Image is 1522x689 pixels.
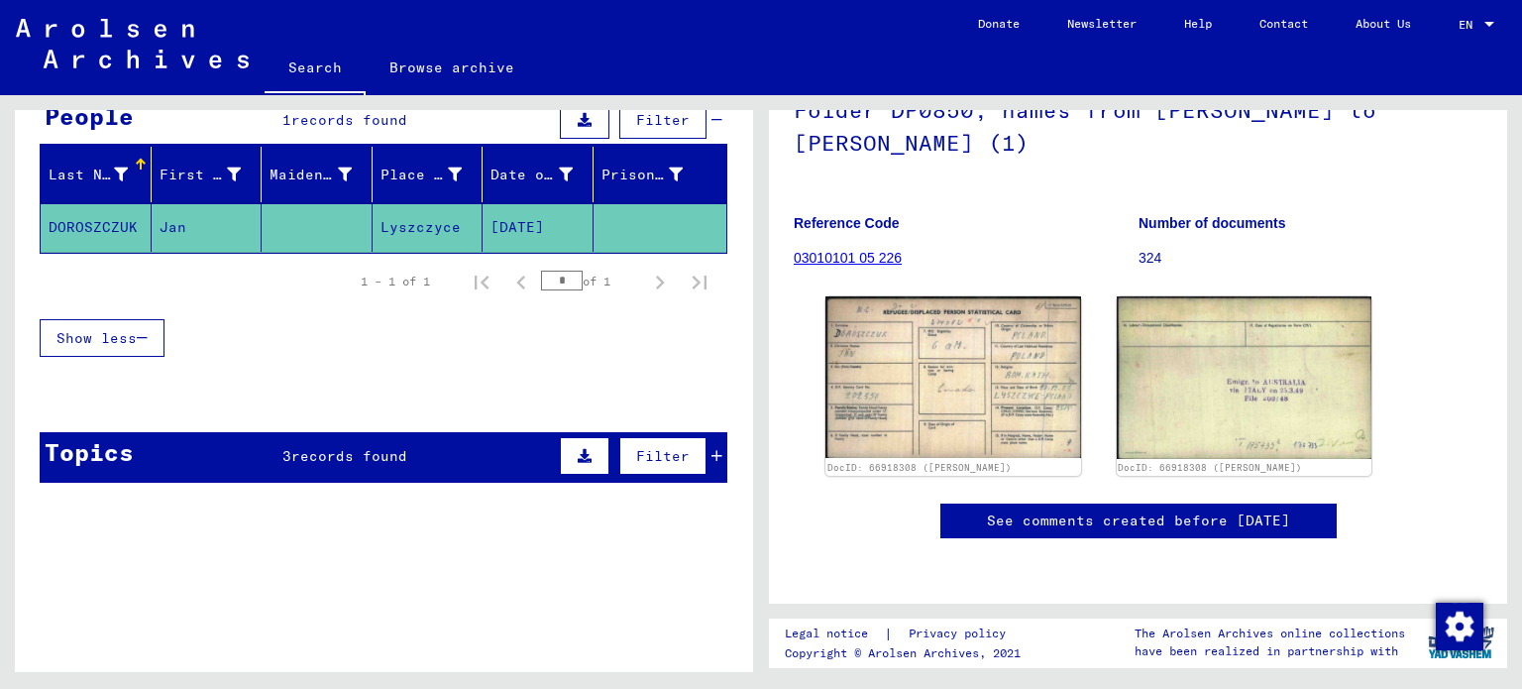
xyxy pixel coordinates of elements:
[827,462,1012,473] a: DocID: 66918308 ([PERSON_NAME])
[794,64,1482,184] h1: Folder DP0850, names from [PERSON_NAME] to [PERSON_NAME] (1)
[40,319,164,357] button: Show less
[893,624,1030,644] a: Privacy policy
[291,111,407,129] span: records found
[373,203,484,252] mat-cell: Lyszczyce
[541,272,640,290] div: of 1
[361,273,430,290] div: 1 – 1 of 1
[282,447,291,465] span: 3
[785,624,1030,644] div: |
[619,101,707,139] button: Filter
[41,203,152,252] mat-cell: DOROSZCZUK
[265,44,366,95] a: Search
[282,111,291,129] span: 1
[41,147,152,202] mat-header-cell: Last Name
[1135,642,1405,660] p: have been realized in partnership with
[619,437,707,475] button: Filter
[825,296,1081,458] img: 001.jpg
[160,165,242,185] div: First Name
[794,215,900,231] b: Reference Code
[987,511,1290,531] a: See comments created before [DATE]
[501,262,541,301] button: Previous page
[49,165,128,185] div: Last Name
[483,203,594,252] mat-cell: [DATE]
[1139,215,1286,231] b: Number of documents
[462,262,501,301] button: First page
[1436,603,1483,650] img: Change consent
[16,19,249,68] img: Arolsen_neg.svg
[601,159,708,190] div: Prisoner #
[380,159,488,190] div: Place of Birth
[152,147,263,202] mat-header-cell: First Name
[490,165,573,185] div: Date of Birth
[1118,462,1302,473] a: DocID: 66918308 ([PERSON_NAME])
[636,111,690,129] span: Filter
[366,44,538,91] a: Browse archive
[160,159,267,190] div: First Name
[483,147,594,202] mat-header-cell: Date of Birth
[794,250,902,266] a: 03010101 05 226
[1459,18,1480,32] span: EN
[640,262,680,301] button: Next page
[490,159,598,190] div: Date of Birth
[380,165,463,185] div: Place of Birth
[1424,618,1498,667] img: yv_logo.png
[49,159,153,190] div: Last Name
[56,329,137,347] span: Show less
[1117,296,1372,459] img: 002.jpg
[291,447,407,465] span: records found
[373,147,484,202] mat-header-cell: Place of Birth
[594,147,727,202] mat-header-cell: Prisoner #
[152,203,263,252] mat-cell: Jan
[601,165,684,185] div: Prisoner #
[1435,602,1482,649] div: Change consent
[45,98,134,134] div: People
[262,147,373,202] mat-header-cell: Maiden Name
[680,262,719,301] button: Last page
[270,159,377,190] div: Maiden Name
[45,434,134,470] div: Topics
[785,624,884,644] a: Legal notice
[785,644,1030,662] p: Copyright © Arolsen Archives, 2021
[1139,248,1482,269] p: 324
[270,165,352,185] div: Maiden Name
[1135,625,1405,642] p: The Arolsen Archives online collections
[636,447,690,465] span: Filter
